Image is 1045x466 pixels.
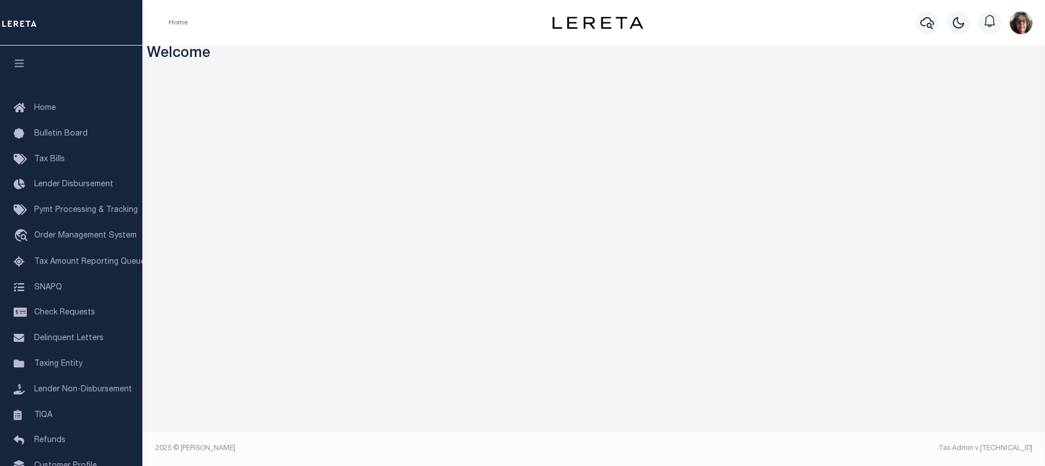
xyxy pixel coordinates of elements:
span: TIQA [34,411,52,419]
div: 2025 © [PERSON_NAME]. [147,443,594,453]
span: Lender Non-Disbursement [34,386,132,394]
span: Refunds [34,436,65,444]
img: logo-dark.svg [552,17,644,29]
span: Check Requests [34,309,95,317]
span: Home [34,104,56,112]
span: Bulletin Board [34,130,88,138]
span: Lender Disbursement [34,181,113,189]
i: travel_explore [14,229,32,244]
span: Tax Amount Reporting Queue [34,258,145,266]
li: Home [169,18,188,28]
h3: Welcome [147,46,1041,63]
span: Tax Bills [34,156,65,163]
div: Tax Admin v.[TECHNICAL_ID] [603,443,1032,453]
span: Order Management System [34,232,137,240]
span: Taxing Entity [34,360,83,368]
span: Delinquent Letters [34,334,104,342]
span: Pymt Processing & Tracking [34,206,138,214]
span: SNAPQ [34,283,62,291]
